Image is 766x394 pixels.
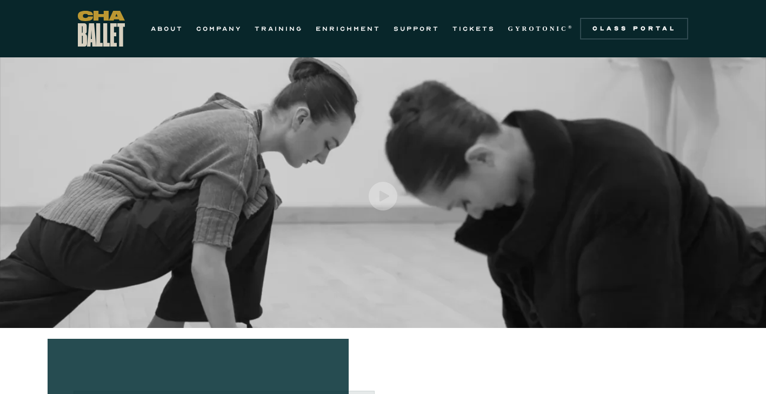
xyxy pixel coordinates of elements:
[255,22,303,35] a: TRAINING
[568,24,574,30] sup: ®
[316,22,381,35] a: ENRICHMENT
[394,22,439,35] a: SUPPORT
[580,18,688,40] a: Class Portal
[508,22,574,35] a: GYROTONIC®
[78,11,125,47] a: home
[151,22,183,35] a: ABOUT
[196,22,242,35] a: COMPANY
[508,25,568,32] strong: GYROTONIC
[452,22,495,35] a: TICKETS
[587,24,682,33] div: Class Portal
